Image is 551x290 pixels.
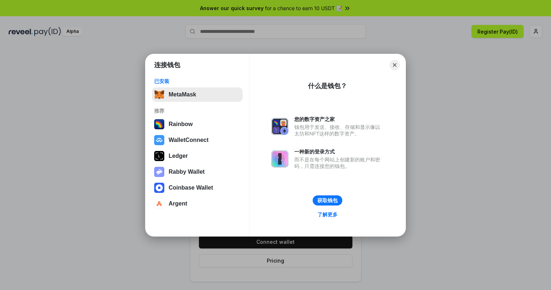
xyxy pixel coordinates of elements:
img: svg+xml,%3Csvg%20fill%3D%22none%22%20height%3D%2233%22%20viewBox%3D%220%200%2035%2033%22%20width%... [154,90,164,100]
div: WalletConnect [169,137,209,143]
div: 您的数字资产之家 [294,116,384,122]
div: 推荐 [154,108,240,114]
div: Rabby Wallet [169,169,205,175]
button: Rabby Wallet [152,165,243,179]
img: svg+xml,%3Csvg%20xmlns%3D%22http%3A%2F%2Fwww.w3.org%2F2000%2Fsvg%22%20fill%3D%22none%22%20viewBox... [271,150,288,168]
img: svg+xml,%3Csvg%20width%3D%22120%22%20height%3D%22120%22%20viewBox%3D%220%200%20120%20120%22%20fil... [154,119,164,129]
button: 获取钱包 [313,195,342,205]
button: Ledger [152,149,243,163]
div: 什么是钱包？ [308,82,347,90]
div: Argent [169,200,187,207]
div: 已安装 [154,78,240,85]
button: MetaMask [152,87,243,102]
div: 获取钱包 [317,197,338,204]
div: 而不是在每个网站上创建新的账户和密码，只需连接您的钱包。 [294,156,384,169]
div: MetaMask [169,91,196,98]
h1: 连接钱包 [154,61,180,69]
button: Coinbase Wallet [152,181,243,195]
div: Coinbase Wallet [169,185,213,191]
div: 钱包用于发送、接收、存储和显示像以太坊和NFT这样的数字资产。 [294,124,384,137]
div: Rainbow [169,121,193,127]
img: svg+xml,%3Csvg%20xmlns%3D%22http%3A%2F%2Fwww.w3.org%2F2000%2Fsvg%22%20fill%3D%22none%22%20viewBox... [271,118,288,135]
img: svg+xml,%3Csvg%20width%3D%2228%22%20height%3D%2228%22%20viewBox%3D%220%200%2028%2028%22%20fill%3D... [154,199,164,209]
div: 了解更多 [317,211,338,218]
a: 了解更多 [313,210,342,219]
img: svg+xml,%3Csvg%20xmlns%3D%22http%3A%2F%2Fwww.w3.org%2F2000%2Fsvg%22%20fill%3D%22none%22%20viewBox... [154,167,164,177]
div: 一种新的登录方式 [294,148,384,155]
button: Rainbow [152,117,243,131]
img: svg+xml,%3Csvg%20width%3D%2228%22%20height%3D%2228%22%20viewBox%3D%220%200%2028%2028%22%20fill%3D... [154,135,164,145]
img: svg+xml,%3Csvg%20xmlns%3D%22http%3A%2F%2Fwww.w3.org%2F2000%2Fsvg%22%20width%3D%2228%22%20height%3... [154,151,164,161]
button: Argent [152,196,243,211]
button: Close [390,60,400,70]
button: WalletConnect [152,133,243,147]
img: svg+xml,%3Csvg%20width%3D%2228%22%20height%3D%2228%22%20viewBox%3D%220%200%2028%2028%22%20fill%3D... [154,183,164,193]
div: Ledger [169,153,188,159]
